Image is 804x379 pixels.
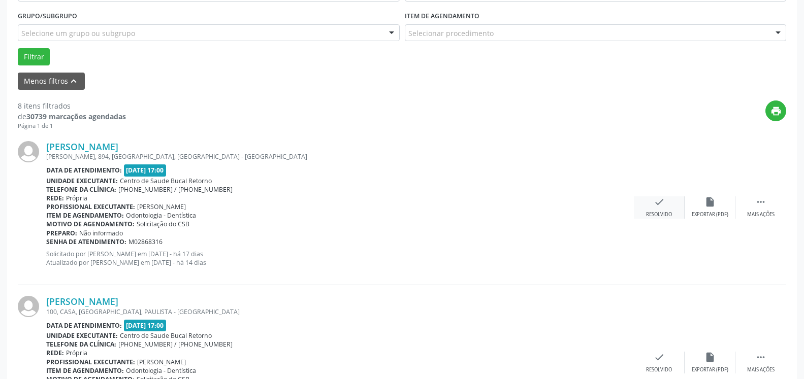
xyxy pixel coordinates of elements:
[46,185,116,194] b: Telefone da clínica:
[128,237,163,246] span: M02868316
[137,202,186,211] span: [PERSON_NAME]
[18,296,39,317] img: img
[747,366,775,373] div: Mais ações
[46,166,122,175] b: Data de atendimento:
[770,106,782,117] i: print
[765,100,786,121] button: print
[124,164,167,176] span: [DATE] 17:00
[747,211,775,218] div: Mais ações
[126,211,196,220] span: Odontologia - Dentística
[18,111,126,122] div: de
[46,237,126,246] b: Senha de atendimento:
[646,211,672,218] div: Resolvido
[66,349,87,357] span: Própria
[18,73,85,90] button: Menos filtroskeyboard_arrow_up
[654,196,665,208] i: check
[79,229,123,237] span: Não informado
[46,321,122,330] b: Data de atendimento:
[68,76,79,87] i: keyboard_arrow_up
[137,358,186,366] span: [PERSON_NAME]
[46,307,634,316] div: 100, CASA, [GEOGRAPHIC_DATA], PAULISTA - [GEOGRAPHIC_DATA]
[408,28,494,39] span: Selecionar procedimento
[654,352,665,363] i: check
[118,185,233,194] span: [PHONE_NUMBER] / [PHONE_NUMBER]
[18,100,126,111] div: 8 itens filtrados
[18,48,50,65] button: Filtrar
[46,229,77,237] b: Preparo:
[692,366,728,373] div: Exportar (PDF)
[46,349,64,357] b: Rede:
[46,358,135,366] b: Profissional executante:
[46,331,118,340] b: Unidade executante:
[26,112,126,121] strong: 30739 marcações agendadas
[46,202,135,211] b: Profissional executante:
[692,211,728,218] div: Exportar (PDF)
[118,340,233,349] span: [PHONE_NUMBER] / [PHONE_NUMBER]
[755,196,766,208] i: 
[46,220,135,228] b: Motivo de agendamento:
[120,331,212,340] span: Centro de Saude Bucal Retorno
[126,366,196,375] span: Odontologia - Dentística
[405,9,479,24] label: Item de agendamento
[46,177,118,185] b: Unidade executante:
[46,194,64,202] b: Rede:
[46,296,118,307] a: [PERSON_NAME]
[704,352,716,363] i: insert_drive_file
[46,250,634,267] p: Solicitado por [PERSON_NAME] em [DATE] - há 17 dias Atualizado por [PERSON_NAME] em [DATE] - há 1...
[46,211,124,220] b: Item de agendamento:
[137,220,189,228] span: Solicitação do CSB
[66,194,87,202] span: Própria
[124,320,167,331] span: [DATE] 17:00
[18,141,39,162] img: img
[46,366,124,375] b: Item de agendamento:
[46,340,116,349] b: Telefone da clínica:
[646,366,672,373] div: Resolvido
[46,141,118,152] a: [PERSON_NAME]
[18,122,126,130] div: Página 1 de 1
[18,9,77,24] label: Grupo/Subgrupo
[46,152,634,161] div: [PERSON_NAME], 894, [GEOGRAPHIC_DATA], [GEOGRAPHIC_DATA] - [GEOGRAPHIC_DATA]
[755,352,766,363] i: 
[21,28,135,39] span: Selecione um grupo ou subgrupo
[120,177,212,185] span: Centro de Saude Bucal Retorno
[704,196,716,208] i: insert_drive_file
